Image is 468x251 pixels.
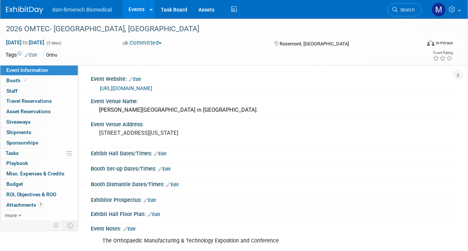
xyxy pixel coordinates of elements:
[6,77,29,83] span: Booth
[91,209,453,218] div: Exhibit Hall Floor Plan:
[91,119,453,128] div: Event Venue Address:
[148,212,160,217] a: Edit
[6,119,31,125] span: Giveaways
[100,85,152,91] a: [URL][DOMAIN_NAME]
[280,41,349,47] span: Rosemont, [GEOGRAPHIC_DATA]
[6,88,17,94] span: Staff
[0,76,78,86] a: Booth
[6,171,64,177] span: Misc. Expenses & Credits
[50,220,63,230] td: Personalize Event Tab Strip
[91,96,453,105] div: Event Venue Name:
[91,163,453,173] div: Booth Set-up Dates/Times:
[6,191,56,197] span: ROI, Objectives & ROO
[63,220,78,230] td: Toggle Event Tabs
[25,53,37,58] a: Edit
[0,210,78,220] a: more
[432,3,446,17] img: Melanie Davison
[91,73,453,83] div: Event Website:
[427,40,434,46] img: Format-Inperson.png
[120,39,165,47] button: Committed
[123,226,136,232] a: Edit
[6,6,43,14] img: ExhibitDay
[91,223,453,233] div: Event Notes:
[96,104,448,116] div: [PERSON_NAME][GEOGRAPHIC_DATA] in [GEOGRAPHIC_DATA].
[6,202,44,208] span: Attachments
[388,39,453,50] div: Event Format
[91,148,453,158] div: Exhibit Hall Dates/Times:
[0,117,78,127] a: Giveaways
[398,7,415,13] span: Search
[158,166,171,172] a: Edit
[0,65,78,75] a: Event Information
[0,200,78,210] a: Attachments1
[388,3,422,16] a: Search
[0,86,78,96] a: Staff
[6,181,23,187] span: Budget
[6,108,51,114] span: Asset Reservations
[0,179,78,189] a: Budget
[6,129,31,135] span: Shipments
[144,198,156,203] a: Edit
[154,151,166,156] a: Edit
[129,77,141,82] a: Edit
[6,67,48,73] span: Event Information
[46,41,61,45] span: (3 days)
[97,233,381,248] div: The Orthopaedic Manufacturing & Technology Exposition and Conference
[3,22,415,36] div: 2026 OMTEC- [GEOGRAPHIC_DATA], [GEOGRAPHIC_DATA]
[0,107,78,117] a: Asset Reservations
[38,202,44,207] span: 1
[91,179,453,188] div: Booth Dismantle Dates/Times:
[24,78,28,82] i: Booth reservation complete
[0,148,78,158] a: Tasks
[6,39,45,46] span: [DATE] [DATE]
[5,212,17,218] span: more
[0,190,78,200] a: ROI, Objectives & ROO
[0,96,78,106] a: Travel Reservations
[0,158,78,168] a: Playbook
[6,98,52,104] span: Travel Reservations
[44,51,60,59] div: Ortho
[52,7,112,13] span: dsm-firmenich Biomedical
[433,51,453,55] div: Event Rating
[6,150,19,156] span: Tasks
[436,40,453,46] div: In-Person
[99,130,233,136] pre: [STREET_ADDRESS][US_STATE]
[0,127,78,137] a: Shipments
[0,169,78,179] a: Misc. Expenses & Credits
[166,182,179,187] a: Edit
[91,194,453,204] div: Exhibitor Prospectus:
[6,160,28,166] span: Playbook
[0,138,78,148] a: Sponsorships
[6,51,37,60] td: Tags
[22,39,29,45] span: to
[6,140,38,146] span: Sponsorships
